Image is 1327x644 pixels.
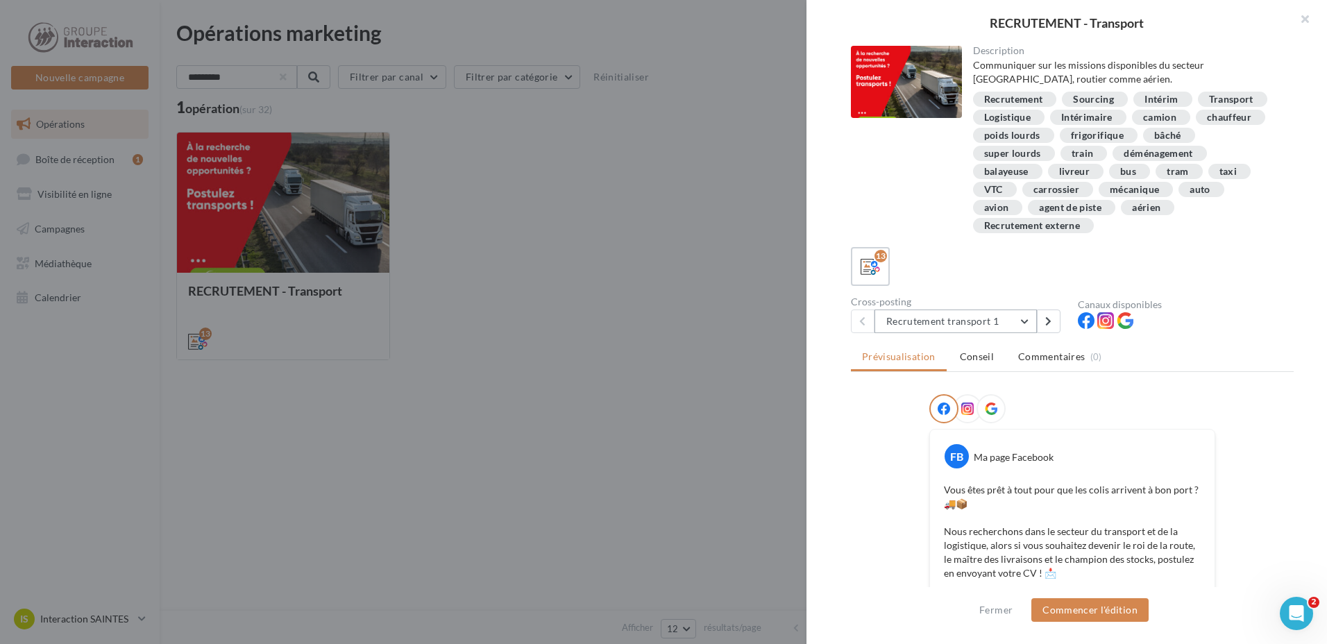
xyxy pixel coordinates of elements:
[874,250,887,262] div: 13
[1308,597,1319,608] span: 2
[1209,94,1253,105] div: Transport
[851,297,1067,307] div: Cross-posting
[1090,351,1102,362] span: (0)
[1018,350,1085,364] span: Commentaires
[1144,94,1178,105] div: Intérim
[984,185,1003,195] div: VTC
[829,17,1305,29] div: RECRUTEMENT - Transport
[874,310,1037,333] button: Recrutement transport 1
[944,483,1201,580] p: Vous êtes prêt à tout pour que les colis arrivent à bon port ? 🚚📦 Nous recherchons dans le secteu...
[1078,300,1294,310] div: Canaux disponibles
[973,46,1283,56] div: Description
[1143,112,1176,123] div: camion
[1280,597,1313,630] iframe: Intercom live chat
[945,444,969,468] div: FB
[1132,203,1160,213] div: aérien
[1120,167,1136,177] div: bus
[1072,149,1094,159] div: train
[984,221,1081,231] div: Recrutement externe
[984,149,1041,159] div: super lourds
[984,130,1040,141] div: poids lourds
[1207,112,1251,123] div: chauffeur
[1219,167,1237,177] div: taxi
[1073,94,1114,105] div: Sourcing
[984,203,1009,213] div: avion
[1124,149,1192,159] div: déménagement
[1167,167,1188,177] div: tram
[984,94,1043,105] div: Recrutement
[1033,185,1080,195] div: carrossier
[984,167,1029,177] div: balayeuse
[1190,185,1210,195] div: auto
[1061,112,1113,123] div: Intérimaire
[973,58,1283,86] div: Communiquer sur les missions disponibles du secteur [GEOGRAPHIC_DATA], routier comme aérien.
[974,602,1018,618] button: Fermer
[984,112,1031,123] div: Logistique
[1059,167,1090,177] div: livreur
[1071,130,1124,141] div: frigorifique
[1039,203,1101,213] div: agent de piste
[974,450,1054,464] div: Ma page Facebook
[1154,130,1181,141] div: bâché
[960,350,994,362] span: Conseil
[1031,598,1149,622] button: Commencer l'édition
[1110,185,1159,195] div: mécanique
